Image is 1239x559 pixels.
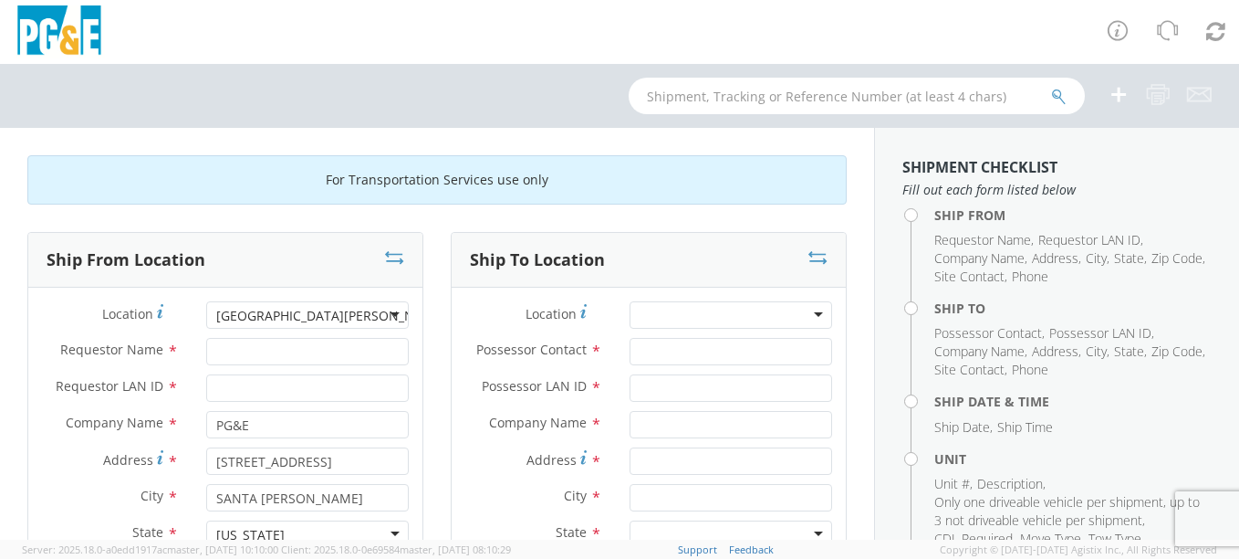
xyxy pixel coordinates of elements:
li: , [934,268,1007,286]
li: , [934,249,1027,268]
span: City [1086,343,1107,360]
li: , [1032,249,1081,268]
h3: Ship From Location [47,251,205,269]
span: Address [1032,249,1078,267]
div: [US_STATE] [216,526,285,544]
span: State [132,523,163,541]
span: Unit # [934,475,970,492]
span: Possessor LAN ID [1049,324,1151,342]
span: Company Name [489,414,587,431]
span: Phone [1012,361,1048,378]
li: , [1151,343,1205,361]
h3: Ship To Location [470,251,605,269]
strong: Shipment Checklist [902,157,1057,177]
span: Address [103,451,153,469]
span: State [556,523,587,541]
li: , [1151,249,1205,268]
span: City [141,487,163,504]
li: , [1088,530,1144,548]
img: pge-logo-06675f144f4cfa6a6814.png [14,5,105,59]
li: , [977,475,1046,493]
span: Zip Code [1151,249,1203,267]
span: master, [DATE] 10:10:00 [167,543,278,556]
li: , [934,530,1015,548]
li: , [1038,231,1143,249]
span: Possessor Contact [476,341,587,358]
span: State [1114,249,1144,267]
span: Tow Type [1088,530,1141,547]
span: Company Name [934,249,1025,267]
span: City [1086,249,1107,267]
li: , [934,231,1034,249]
li: , [1114,249,1147,268]
span: Location [102,305,153,322]
span: Requestor Name [60,341,163,358]
h4: Ship To [934,301,1212,315]
span: Site Contact [934,361,1005,378]
a: Support [678,543,717,556]
span: Company Name [934,343,1025,360]
span: Fill out each form listed below [902,181,1212,199]
span: Requestor LAN ID [1038,231,1140,248]
input: Shipment, Tracking or Reference Number (at least 4 chars) [629,78,1085,114]
li: , [1086,249,1109,268]
li: , [934,493,1207,530]
li: , [934,418,993,437]
h4: Ship Date & Time [934,395,1212,408]
span: Zip Code [1151,343,1203,360]
span: Location [526,305,577,322]
span: Ship Date [934,418,990,436]
span: Move Type [1020,530,1081,547]
li: , [934,475,973,493]
span: Requestor LAN ID [56,377,163,395]
span: Client: 2025.18.0-0e69584 [281,543,511,556]
div: [GEOGRAPHIC_DATA][PERSON_NAME] [216,307,446,325]
li: , [1114,343,1147,361]
li: , [934,324,1045,343]
span: Only one driveable vehicle per shipment, up to 3 not driveable vehicle per shipment [934,493,1200,529]
li: , [1086,343,1109,361]
div: For Transportation Services use only [27,155,847,205]
span: Copyright © [DATE]-[DATE] Agistix Inc., All Rights Reserved [940,543,1217,557]
span: Possessor Contact [934,324,1042,342]
span: Company Name [66,414,163,431]
li: , [934,343,1027,361]
h4: Unit [934,452,1212,466]
li: , [1020,530,1084,548]
span: Site Contact [934,268,1005,285]
span: Server: 2025.18.0-a0edd1917ac [22,543,278,556]
span: CDL Required [934,530,1013,547]
span: Address [526,451,577,469]
h4: Ship From [934,208,1212,222]
span: master, [DATE] 08:10:29 [400,543,511,556]
span: Address [1032,343,1078,360]
a: Feedback [729,543,774,556]
span: Phone [1012,268,1048,285]
span: Requestor Name [934,231,1031,248]
span: State [1114,343,1144,360]
li: , [934,361,1007,379]
span: Possessor LAN ID [482,377,587,395]
span: Description [977,475,1043,492]
span: City [564,487,587,504]
li: , [1032,343,1081,361]
span: Ship Time [997,418,1053,436]
li: , [1049,324,1154,343]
